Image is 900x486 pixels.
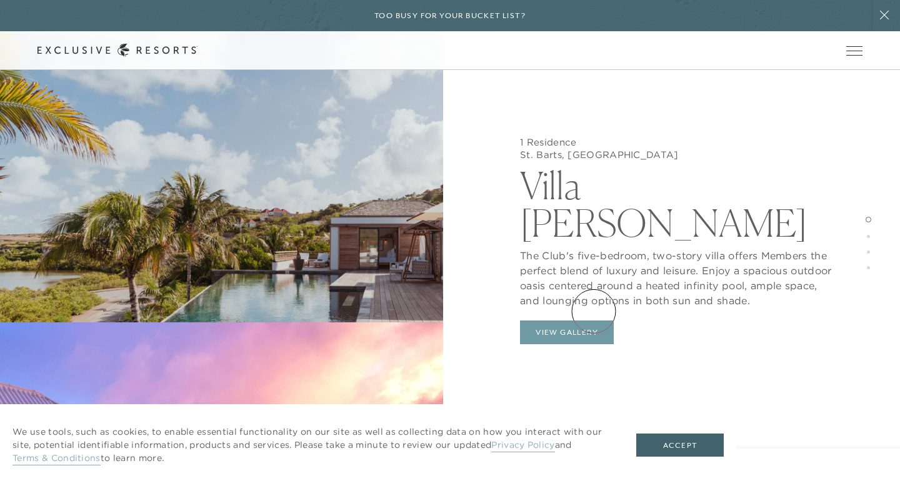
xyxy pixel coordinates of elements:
a: Terms & Conditions [12,452,101,465]
a: Privacy Policy [491,439,554,452]
button: Accept [636,434,724,457]
p: The Club's five-bedroom, two-story villa offers Members the perfect blend of luxury and leisure. ... [520,242,836,308]
h6: Too busy for your bucket list? [374,10,526,22]
h5: St. Barts, [GEOGRAPHIC_DATA] [520,149,836,161]
button: View Gallery [520,320,614,344]
h2: Villa [PERSON_NAME] [520,161,836,242]
button: Open navigation [846,46,862,55]
p: We use tools, such as cookies, to enable essential functionality on our site as well as collectin... [12,425,611,465]
h5: 1 Residence [520,136,836,149]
